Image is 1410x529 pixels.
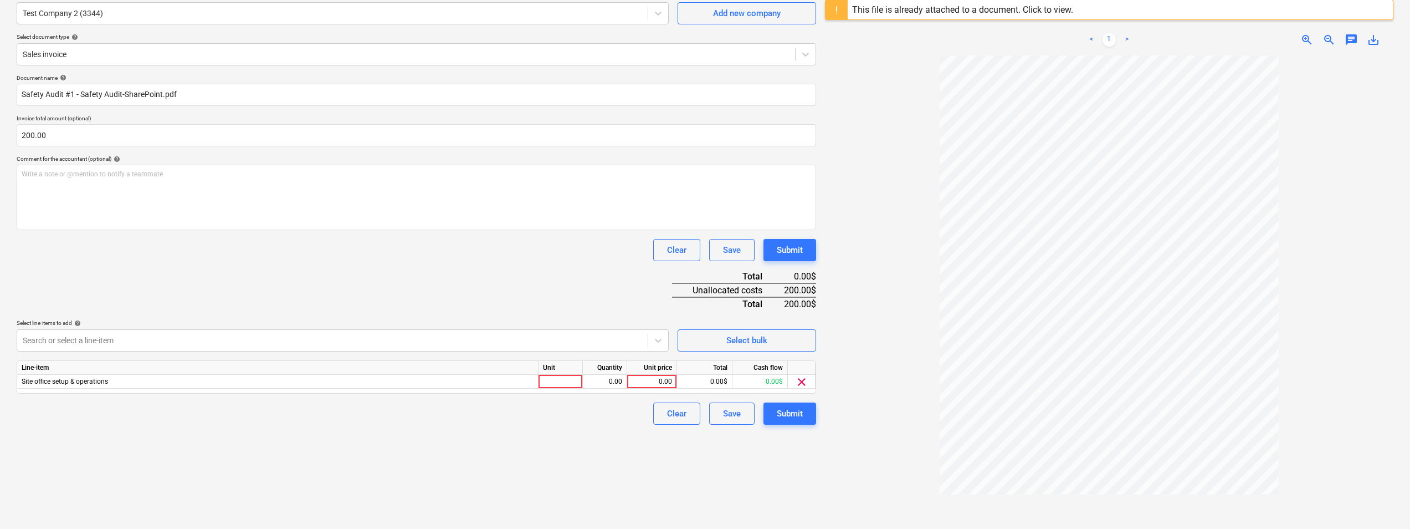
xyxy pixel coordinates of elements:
span: clear [795,375,808,389]
div: Total [677,361,732,375]
button: Save [709,403,755,425]
span: help [69,34,78,40]
div: Submit [777,406,803,421]
span: zoom_in [1300,33,1314,47]
div: 0.00 [632,375,672,389]
div: Unit [539,361,583,375]
div: Total [672,270,780,283]
div: Submit [777,243,803,257]
a: Previous page [1085,33,1098,47]
a: Next page [1120,33,1134,47]
span: help [58,74,66,81]
div: Select document type [17,33,816,40]
span: help [72,320,81,327]
span: Site office setup & operations [22,378,108,385]
button: Select bulk [678,329,816,352]
div: Clear [667,243,686,257]
div: Cash flow [732,361,788,375]
span: help [111,156,120,162]
div: 200.00$ [780,283,816,297]
input: Invoice total amount (optional) [17,124,816,146]
div: Total [672,297,780,311]
input: Document name [17,84,816,106]
div: 0.00$ [677,375,732,389]
div: Save [723,243,741,257]
div: Line-item [17,361,539,375]
div: This file is already attached to a document. Click to view. [852,4,1073,15]
div: 0.00$ [732,375,788,389]
div: 200.00$ [780,297,816,311]
span: zoom_out [1322,33,1336,47]
div: 0.00$ [780,270,816,283]
div: Select bulk [726,333,767,348]
button: Save [709,239,755,261]
div: Comment for the accountant (optional) [17,155,816,162]
iframe: Chat Widget [1355,476,1410,529]
div: Quantity [583,361,627,375]
div: Document name [17,74,816,82]
span: chat [1345,33,1358,47]
div: Select line-items to add [17,319,669,327]
button: Clear [653,403,700,425]
button: Clear [653,239,700,261]
div: Save [723,406,741,421]
span: save_alt [1367,33,1380,47]
button: Submit [763,239,816,261]
a: Page 1 is your current page [1103,33,1116,47]
div: Add new company [713,6,781,21]
button: Add new company [678,2,816,24]
div: 0.00 [587,375,622,389]
button: Submit [763,403,816,425]
p: Invoice total amount (optional) [17,115,816,124]
div: Unallocated costs [672,283,780,297]
div: Clear [667,406,686,421]
div: Unit price [627,361,677,375]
